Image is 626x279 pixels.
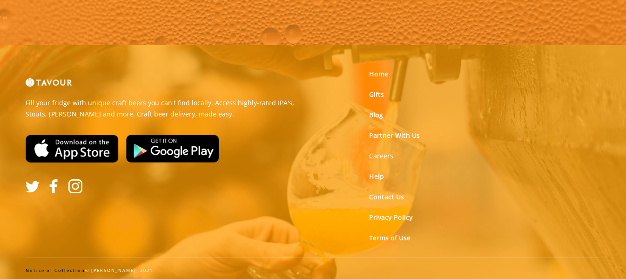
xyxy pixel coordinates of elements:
[26,97,306,120] p: Fill your fridge with unique craft beers you can't find locally. Access highly-rated IPA's, Stout...
[369,213,413,222] a: Privacy Policy
[26,267,85,273] a: Notice of Collection
[369,192,404,202] a: Contact Us
[369,131,420,140] a: Partner With Us
[26,267,600,274] div: © [PERSON_NAME], 2021.
[369,151,393,161] a: Careers
[369,151,393,160] strong: Careers
[369,69,388,79] a: Home
[369,110,383,120] a: Blog
[369,233,411,243] a: Terms of Use
[369,90,384,99] a: Gifts
[369,172,384,181] a: Help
